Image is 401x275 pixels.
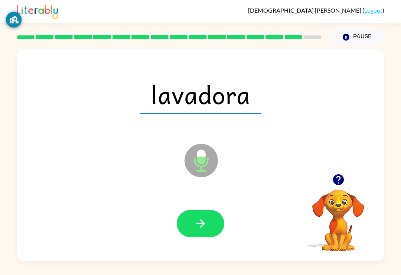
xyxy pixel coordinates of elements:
span: [DEMOGRAPHIC_DATA] [PERSON_NAME] [248,7,362,14]
div: ( ) [248,7,384,14]
button: Pause [330,29,384,46]
a: Logout [364,7,382,14]
img: Literably [17,3,58,19]
button: GoGuardian Privacy Information [6,12,22,27]
span: lavadora [140,75,261,114]
video: Your browser must support playing .mp4 files to use Literably. Please try using another browser. [301,178,375,252]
